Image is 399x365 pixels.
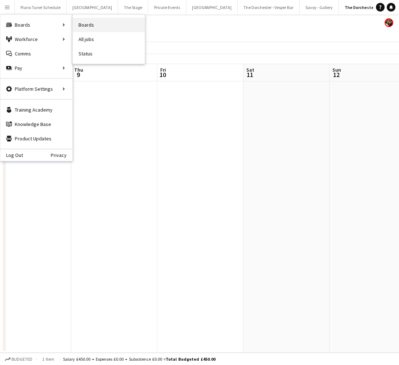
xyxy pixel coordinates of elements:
[118,0,148,14] button: The Stage
[0,103,72,117] a: Training Academy
[74,67,83,73] span: Thu
[63,356,215,362] div: Salary £450.00 + Expenses £0.00 + Subsistence £0.00 =
[4,355,33,363] button: Budgeted
[238,0,300,14] button: The Dorchester - Vesper Bar
[332,67,341,73] span: Sun
[67,0,118,14] button: [GEOGRAPHIC_DATA]
[73,71,83,79] span: 9
[186,0,238,14] button: [GEOGRAPHIC_DATA]
[166,356,215,362] span: Total Budgeted £450.00
[51,152,72,158] a: Privacy
[160,67,166,73] span: Fri
[0,61,72,75] div: Pay
[73,18,145,32] a: Boards
[0,131,72,146] a: Product Updates
[148,0,186,14] button: Private Events
[300,0,339,14] button: Savoy - Gallery
[0,117,72,131] a: Knowledge Base
[331,71,341,79] span: 12
[0,46,72,61] a: Comms
[0,82,72,96] div: Platform Settings
[159,71,166,79] span: 10
[0,18,72,32] div: Boards
[385,18,393,27] app-user-avatar: Rosie Skuse
[73,32,145,46] a: All jobs
[12,357,32,362] span: Budgeted
[246,67,254,73] span: Sat
[15,0,67,14] button: Piano Tuner Schedule
[245,71,254,79] span: 11
[0,152,23,158] a: Log Out
[73,46,145,61] a: Status
[0,32,72,46] div: Workforce
[40,356,57,362] span: 1 item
